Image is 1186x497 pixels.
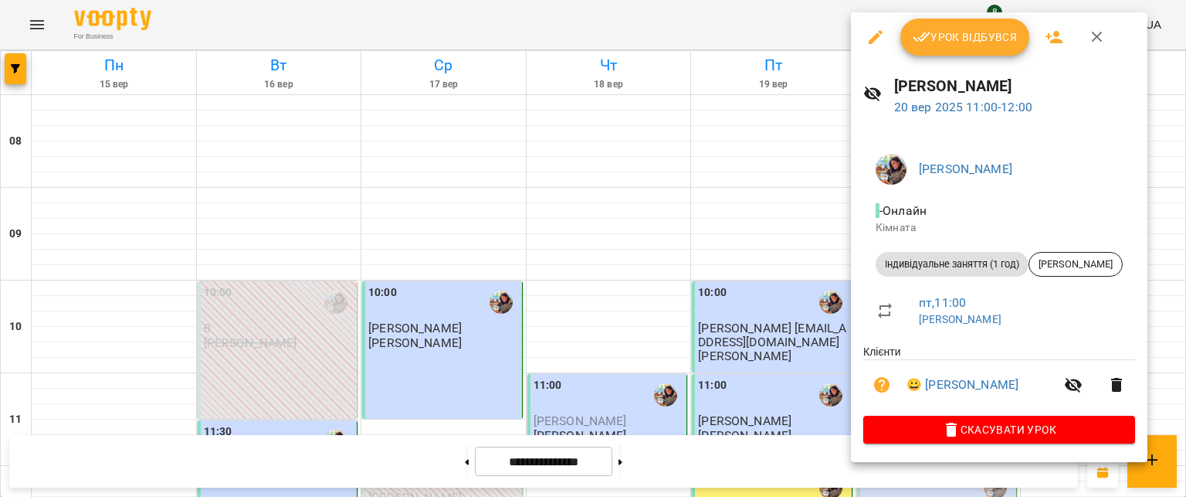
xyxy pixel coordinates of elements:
h6: [PERSON_NAME] [894,74,1135,98]
ul: Клієнти [863,344,1135,416]
span: Скасувати Урок [876,420,1123,439]
span: [PERSON_NAME] [1029,257,1122,271]
span: - Онлайн [876,203,930,218]
span: Урок відбувся [913,28,1018,46]
button: Урок відбувся [900,19,1030,56]
button: Скасувати Урок [863,416,1135,444]
a: [PERSON_NAME] [919,313,1001,325]
a: 20 вер 2025 11:00-12:00 [894,100,1032,114]
a: пт , 11:00 [919,295,966,310]
span: Індивідуальне заняття (1 год) [876,257,1028,271]
a: 😀 [PERSON_NAME] [906,376,1018,394]
button: Візит ще не сплачено. Додати оплату? [863,366,900,403]
div: [PERSON_NAME] [1028,252,1123,277]
a: [PERSON_NAME] [919,162,1012,176]
img: 8f0a5762f3e5ee796b2308d9112ead2f.jpeg [876,154,906,185]
p: Кімната [876,220,1123,236]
